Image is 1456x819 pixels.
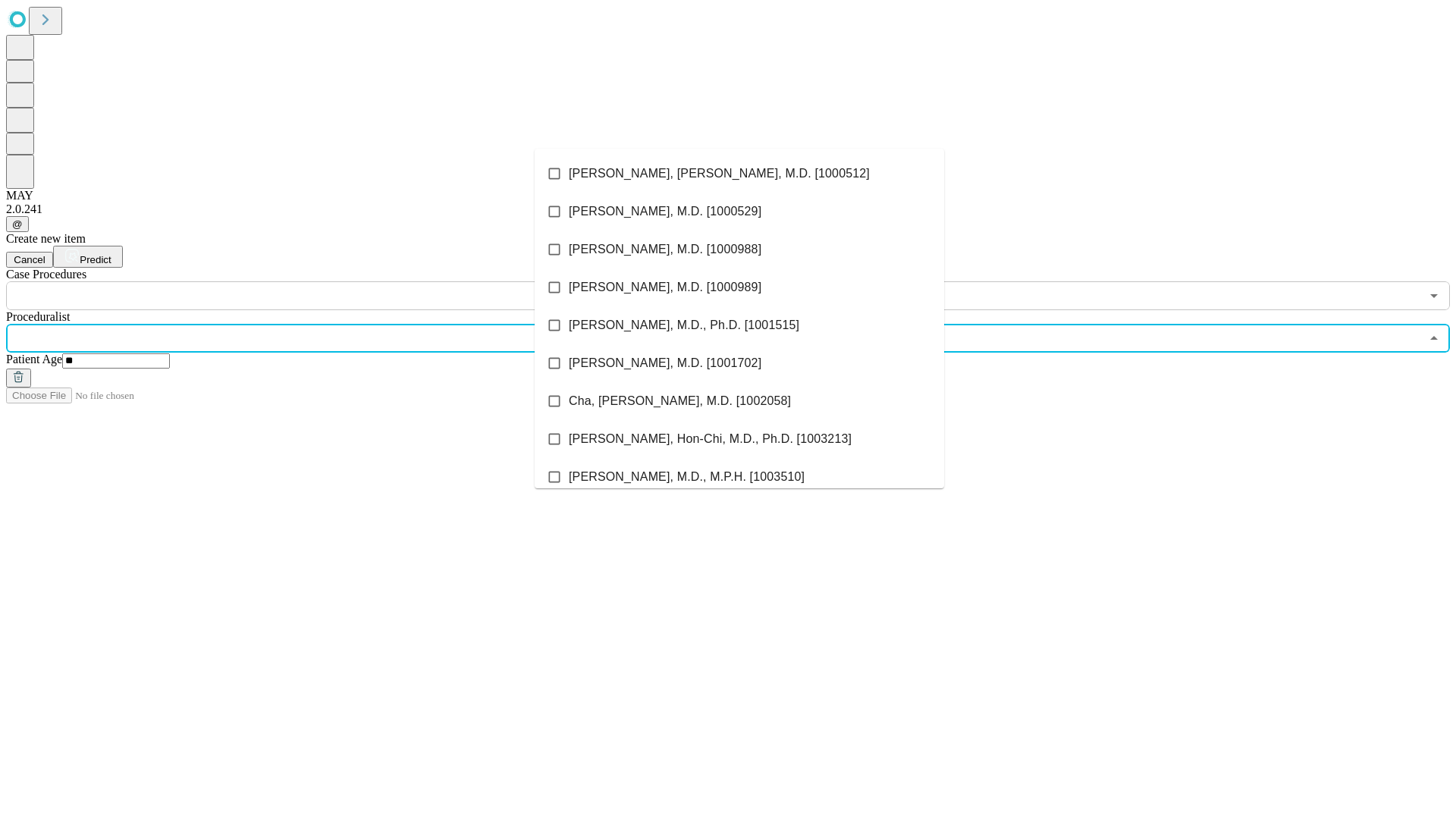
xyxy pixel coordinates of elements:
[569,392,791,410] span: Cha, [PERSON_NAME], M.D. [1002058]
[6,202,1450,216] div: 2.0.241
[12,218,23,230] span: @
[569,165,870,183] span: [PERSON_NAME], [PERSON_NAME], M.D. [1000512]
[6,268,86,281] span: Scheduled Procedure
[6,232,86,245] span: Create new item
[1423,285,1445,306] button: Open
[6,252,53,268] button: Cancel
[569,240,761,259] span: [PERSON_NAME], M.D. [1000988]
[569,430,852,448] span: [PERSON_NAME], Hon-Chi, M.D., Ph.D. [1003213]
[6,216,29,232] button: @
[1423,328,1445,349] button: Close
[569,278,761,297] span: [PERSON_NAME], M.D. [1000989]
[53,246,123,268] button: Predict
[569,202,761,221] span: [PERSON_NAME], M.D. [1000529]
[14,254,45,265] span: Cancel
[6,310,70,323] span: Proceduralist
[569,354,761,372] span: [PERSON_NAME], M.D. [1001702]
[6,189,1450,202] div: MAY
[80,254,111,265] span: Predict
[569,468,805,486] span: [PERSON_NAME], M.D., M.P.H. [1003510]
[6,353,62,366] span: Patient Age
[569,316,799,334] span: [PERSON_NAME], M.D., Ph.D. [1001515]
